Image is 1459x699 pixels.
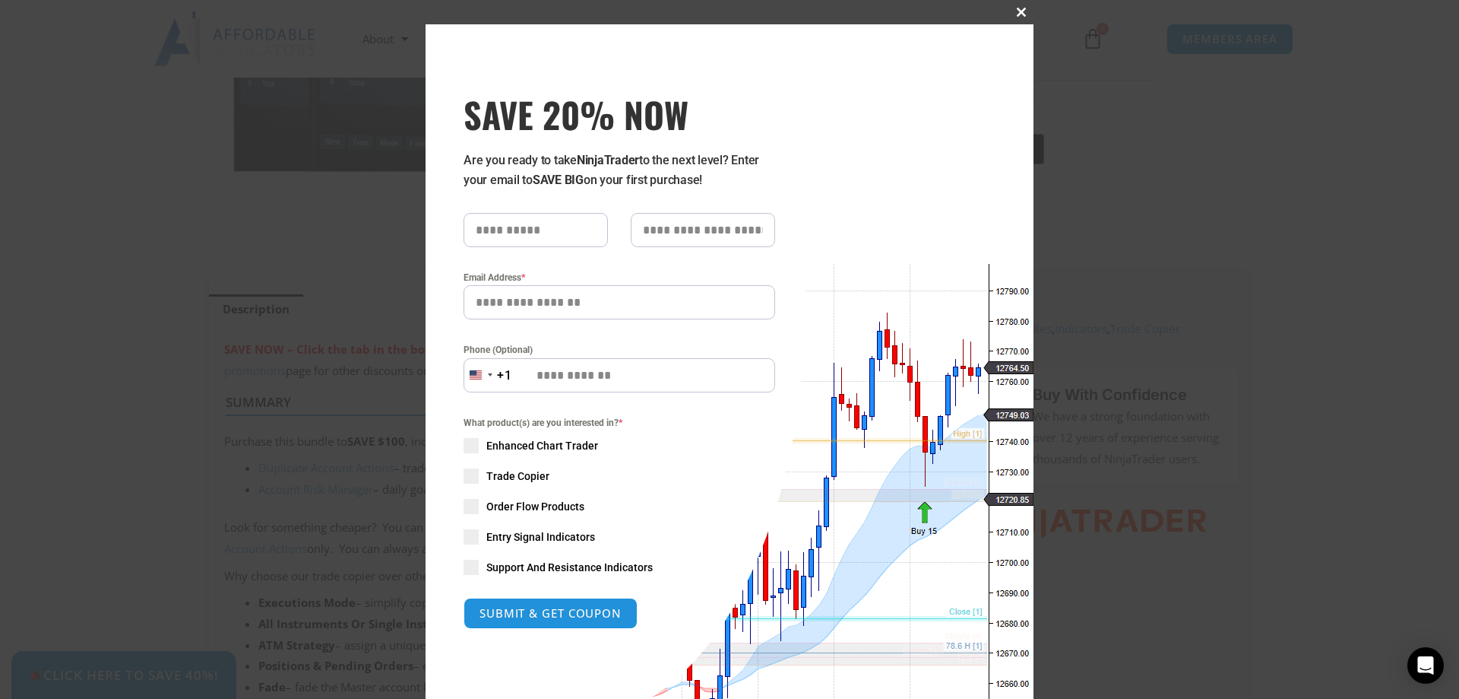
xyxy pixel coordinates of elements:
[486,438,598,453] span: Enhanced Chart Trader
[464,529,775,545] label: Entry Signal Indicators
[464,270,775,285] label: Email Address
[486,529,595,545] span: Entry Signal Indicators
[464,560,775,575] label: Support And Resistance Indicators
[1407,647,1444,684] div: Open Intercom Messenger
[497,366,512,386] div: +1
[464,438,775,453] label: Enhanced Chart Trader
[533,173,584,187] strong: SAVE BIG
[464,499,775,514] label: Order Flow Products
[486,469,549,484] span: Trade Copier
[464,469,775,484] label: Trade Copier
[464,598,638,629] button: SUBMIT & GET COUPON
[486,499,584,514] span: Order Flow Products
[464,342,775,357] label: Phone (Optional)
[464,415,775,431] span: What product(s) are you interested in?
[486,560,653,575] span: Support And Resistance Indicators
[464,93,775,135] h3: SAVE 20% NOW
[464,358,512,392] button: Selected country
[464,151,775,190] p: Are you ready to take to the next level? Enter your email to on your first purchase!
[577,153,639,167] strong: NinjaTrader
